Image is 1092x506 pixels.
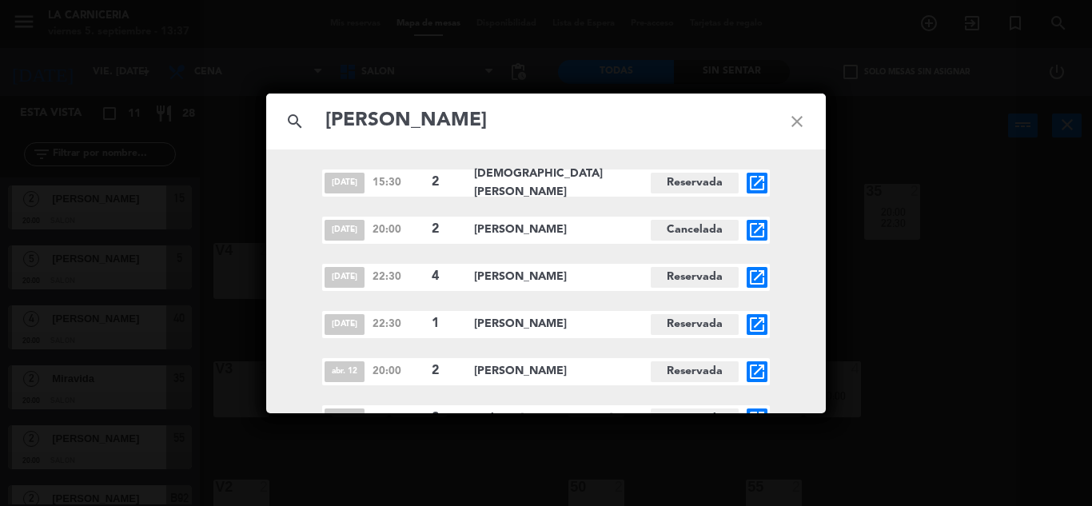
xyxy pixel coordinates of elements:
span: 2 [432,361,460,381]
span: 2 [432,172,460,193]
span: 20:00 [373,410,424,427]
i: search [266,93,324,150]
span: 15:30 [373,174,424,191]
span: 22:30 [373,316,424,333]
span: [PERSON_NAME] [474,268,651,286]
span: [PERSON_NAME] [474,315,651,333]
span: [DATE] [325,314,365,335]
span: [DATE] [325,267,365,288]
i: open_in_new [747,362,767,381]
i: open_in_new [747,409,767,428]
span: Reservada [651,361,739,382]
span: Reservada [651,173,739,193]
span: 20:00 [373,363,424,380]
span: abr. 12 [325,361,365,382]
span: 2 [432,219,460,240]
i: close [768,93,826,150]
span: 22:30 [373,269,424,285]
span: [DATE] [325,408,365,429]
span: 1 [432,313,460,334]
span: Cancelada [651,220,739,241]
span: Reservada [651,408,739,429]
i: open_in_new [747,315,767,334]
span: [PERSON_NAME] [474,362,651,380]
span: Reservada [651,267,739,288]
span: 20:00 [373,221,424,238]
span: Reservada [651,314,739,335]
span: [DEMOGRAPHIC_DATA] [PERSON_NAME] [474,165,651,201]
span: [DATE] [325,173,365,193]
i: open_in_new [747,268,767,287]
i: open_in_new [747,221,767,240]
span: 2 [432,408,460,428]
span: 4 [432,266,460,287]
i: open_in_new [747,173,767,193]
input: Buscar reservas [324,105,768,137]
span: [DATE] [325,220,365,241]
span: [PERSON_NAME] [474,221,651,239]
span: Walesca [PERSON_NAME] [474,409,651,428]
